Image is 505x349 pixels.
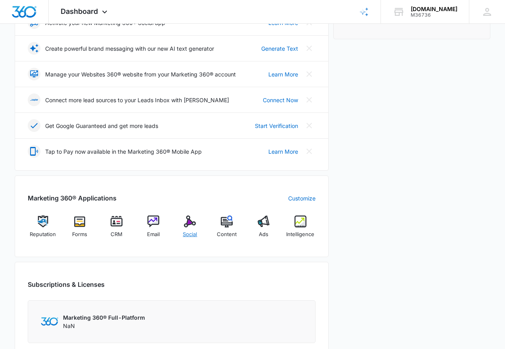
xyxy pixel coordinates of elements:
span: Reputation [30,231,56,238]
span: Forms [72,231,87,238]
h2: Subscriptions & Licenses [28,280,105,289]
span: Social [183,231,197,238]
span: Content [217,231,237,238]
a: Intelligence [285,216,316,244]
a: CRM [101,216,132,244]
a: Reputation [28,216,58,244]
a: Connect Now [263,96,298,104]
a: Content [212,216,242,244]
span: Intelligence [286,231,314,238]
span: Email [147,231,160,238]
img: Marketing 360 Logo [41,317,58,326]
p: Create powerful brand messaging with our new AI text generator [45,44,214,53]
a: Social [175,216,205,244]
span: Dashboard [61,7,98,15]
div: account name [411,6,457,12]
a: Learn More [268,70,298,78]
a: Forms [65,216,95,244]
div: account id [411,12,457,18]
a: Generate Text [261,44,298,53]
button: Close [303,145,316,158]
p: Connect more lead sources to your Leads Inbox with [PERSON_NAME] [45,96,229,104]
a: Email [138,216,168,244]
a: Ads [249,216,279,244]
span: CRM [111,231,122,238]
a: Customize [288,194,316,202]
div: NaN [63,313,145,330]
button: Close [303,93,316,106]
a: Start Verification [255,122,298,130]
h2: Marketing 360® Applications [28,193,117,203]
p: Tap to Pay now available in the Marketing 360® Mobile App [45,147,202,156]
p: Marketing 360® Full-Platform [63,313,145,322]
a: Learn More [268,147,298,156]
span: Ads [259,231,268,238]
button: Close [303,42,316,55]
p: Manage your Websites 360® website from your Marketing 360® account [45,70,236,78]
p: Get Google Guaranteed and get more leads [45,122,158,130]
button: Close [303,119,316,132]
button: Close [303,68,316,80]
